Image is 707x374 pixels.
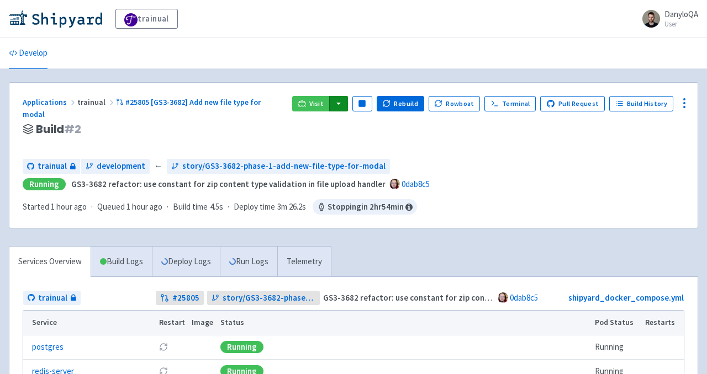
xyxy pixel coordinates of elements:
a: Visit [292,96,330,111]
a: trainual [115,9,178,29]
span: # 2 [64,121,81,137]
button: Rebuild [377,96,424,111]
div: Running [23,178,66,191]
span: story/GS3-3682-phase-1-add-new-file-type-for-modal [182,160,386,173]
span: development [97,160,145,173]
img: Shipyard logo [9,10,102,28]
div: Running [220,341,263,353]
span: Visit [309,99,324,108]
th: Pod Status [592,311,642,335]
strong: GS3-3682 refactor: use constant for zip content type validation in file upload handler [71,179,386,189]
strong: GS3-3682 refactor: use constant for zip content type validation in file upload handler [323,292,637,303]
span: Started [23,201,87,212]
a: Services Overview [9,247,91,277]
span: Deploy time [234,201,275,213]
time: 1 hour ago [126,201,162,212]
a: #25805 [GS3-3682] Add new file type for modal [23,97,261,120]
a: 0dab8c5 [402,179,430,189]
span: 3m 26.2s [277,201,306,213]
span: Queued [97,201,162,212]
a: trainual [23,159,80,174]
button: Rowboat [429,96,481,111]
a: story/GS3-3682-phase-1-add-new-file-type-for-modal [167,159,390,174]
a: Applications [23,97,77,107]
a: story/GS3-3682-phase-1-add-new-file-type-for-modal [207,291,320,306]
a: Build Logs [91,247,152,277]
button: Pause [352,96,372,111]
span: Build [36,123,81,136]
th: Restarts [642,311,684,335]
span: trainual [38,292,67,304]
a: development [81,159,150,174]
span: ← [154,160,162,173]
div: · · · [23,199,417,215]
th: Service [23,311,155,335]
a: trainual [23,291,81,306]
span: DanyloQA [664,9,698,19]
span: 4.5s [210,201,223,213]
span: trainual [77,97,116,107]
a: #25805 [156,291,204,306]
small: User [664,20,698,28]
a: shipyard_docker_compose.yml [568,292,684,303]
a: Telemetry [277,247,331,277]
a: DanyloQA User [636,10,698,28]
a: Build History [609,96,673,111]
span: Stopping in 2 hr 54 min [313,199,417,215]
span: trainual [38,160,67,173]
a: Deploy Logs [152,247,220,277]
a: 0dab8c5 [510,292,538,303]
span: story/GS3-3682-phase-1-add-new-file-type-for-modal [223,292,316,304]
a: Run Logs [220,247,277,277]
th: Status [217,311,592,335]
a: Terminal [484,96,536,111]
button: Restart pod [159,343,168,351]
span: Build time [173,201,208,213]
a: postgres [32,341,64,354]
th: Restart [155,311,188,335]
td: Running [592,335,642,359]
a: Develop [9,38,48,69]
th: Image [188,311,217,335]
a: Pull Request [540,96,605,111]
time: 1 hour ago [51,201,87,212]
strong: # 25805 [172,292,199,304]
